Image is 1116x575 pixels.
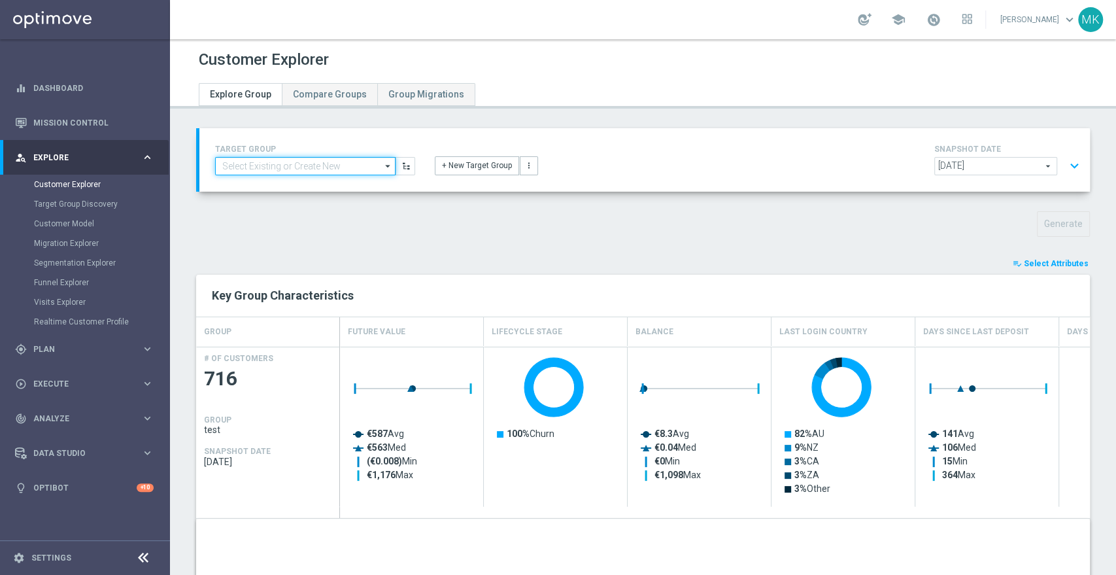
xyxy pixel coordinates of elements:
div: Realtime Customer Profile [34,312,169,332]
h4: Lifecycle Stage [492,321,562,343]
div: Plan [15,343,141,355]
a: Funnel Explorer [34,277,136,288]
i: keyboard_arrow_right [141,343,154,355]
h4: SNAPSHOT DATE [934,145,1085,154]
i: playlist_add_check [1013,259,1022,268]
a: Visits Explorer [34,297,136,307]
a: Dashboard [33,71,154,105]
div: equalizer Dashboard [14,83,154,94]
a: Realtime Customer Profile [34,317,136,327]
h4: Balance [635,321,673,343]
a: Segmentation Explorer [34,258,136,268]
tspan: €1,098 [654,470,683,480]
a: Optibot [33,470,137,505]
i: gps_fixed [15,343,27,355]
tspan: €563 [367,442,388,453]
tspan: 3% [794,483,807,494]
text: AU [794,428,824,439]
div: +10 [137,483,154,492]
tspan: €0.04 [654,442,679,453]
i: more_vert [524,161,533,170]
button: expand_more [1065,154,1084,179]
text: Med [367,442,406,453]
button: more_vert [520,156,538,175]
div: Target Group Discovery [34,194,169,214]
div: Dashboard [15,71,154,105]
div: Mission Control [14,118,154,128]
button: Data Studio keyboard_arrow_right [14,448,154,459]
text: Min [654,456,680,466]
a: [PERSON_NAME]keyboard_arrow_down [999,10,1078,29]
text: CA [794,456,819,466]
div: Analyze [15,413,141,425]
tspan: €587 [367,428,388,439]
i: keyboard_arrow_right [141,412,154,425]
span: 716 [204,366,332,392]
a: Customer Explorer [34,179,136,190]
span: Select Attributes [1024,259,1089,268]
text: Med [942,442,976,453]
span: test [204,425,332,435]
button: lightbulb Optibot +10 [14,483,154,493]
span: Group Migrations [388,89,464,99]
tspan: 364 [942,470,958,480]
div: Funnel Explorer [34,273,169,292]
span: keyboard_arrow_down [1062,12,1077,27]
button: person_search Explore keyboard_arrow_right [14,152,154,163]
h1: Customer Explorer [199,50,329,69]
a: Settings [31,554,71,562]
tspan: 3% [794,456,807,466]
text: Min [942,456,968,466]
i: keyboard_arrow_right [141,377,154,390]
i: person_search [15,152,27,164]
div: TARGET GROUP arrow_drop_down + New Target Group more_vert SNAPSHOT DATE arrow_drop_down expand_more [215,141,1074,179]
text: NZ [794,442,819,453]
text: Other [794,483,830,494]
span: Compare Groups [293,89,367,99]
h4: GROUP [204,415,231,425]
h4: GROUP [204,321,231,343]
text: Max [942,470,975,480]
tspan: €0 [654,456,665,466]
tspan: 106 [942,442,958,453]
i: equalizer [15,82,27,94]
div: Mission Control [15,105,154,140]
h4: # OF CUSTOMERS [204,354,273,363]
h4: Days Since Last Deposit [923,321,1029,343]
h4: Future Value [348,321,405,343]
span: 2025-08-28 [204,457,332,467]
button: track_changes Analyze keyboard_arrow_right [14,413,154,424]
div: Customer Model [34,214,169,234]
div: Optibot [15,470,154,505]
span: Analyze [33,415,141,423]
button: gps_fixed Plan keyboard_arrow_right [14,344,154,355]
a: Customer Model [34,218,136,229]
text: Min [367,456,417,467]
text: Med [654,442,696,453]
i: arrow_drop_down [382,158,395,175]
i: play_circle_outline [15,378,27,390]
a: Target Group Discovery [34,199,136,209]
span: Explore [33,154,141,162]
h4: TARGET GROUP [215,145,415,154]
i: keyboard_arrow_right [141,447,154,459]
div: Press SPACE to select this row. [196,347,340,507]
div: MK [1078,7,1103,32]
span: school [891,12,905,27]
i: track_changes [15,413,27,425]
button: play_circle_outline Execute keyboard_arrow_right [14,379,154,389]
text: ZA [794,470,819,480]
tspan: 141 [942,428,958,439]
input: Select Existing or Create New [215,157,396,175]
i: settings [13,552,25,564]
tspan: 82% [794,428,812,439]
button: playlist_add_check Select Attributes [1011,256,1090,271]
text: Churn [507,428,554,439]
div: Migration Explorer [34,234,169,253]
